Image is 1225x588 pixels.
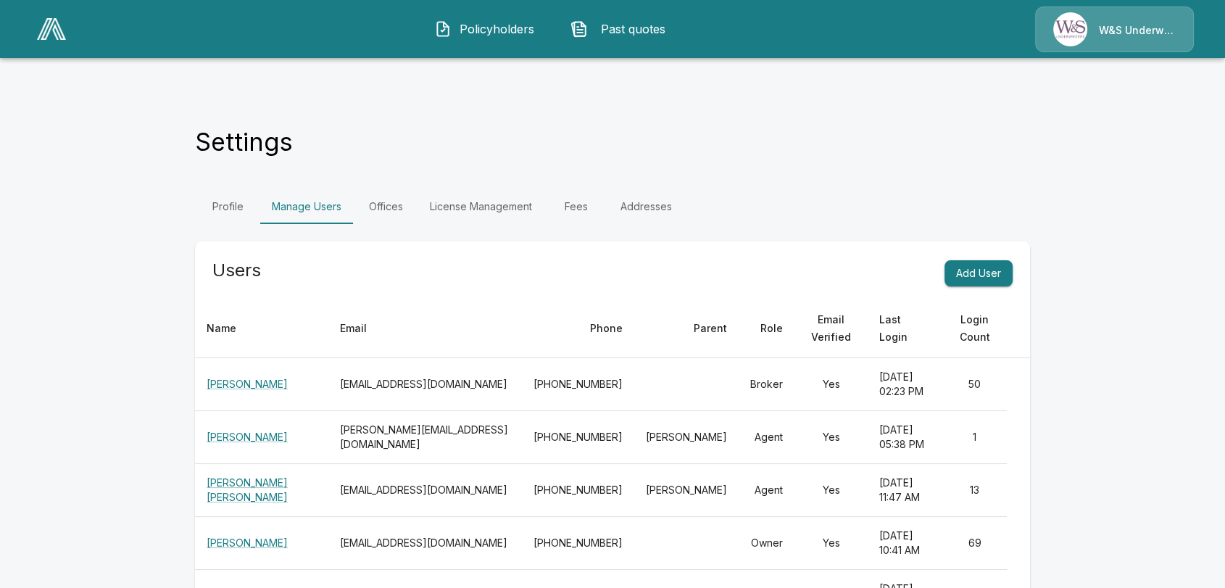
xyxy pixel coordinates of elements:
p: W&S Underwriters [1099,23,1176,38]
td: 69 [942,517,1007,570]
a: Profile [195,189,260,224]
td: Yes [794,517,868,570]
td: [PHONE_NUMBER] [522,517,634,570]
td: [PERSON_NAME] [634,411,739,464]
th: Last Login [868,299,942,358]
td: [DATE] 02:23 PM [868,358,942,411]
td: [DATE] 05:38 PM [868,411,942,464]
div: Settings Tabs [195,189,1030,224]
h4: Settings [195,127,293,157]
h5: Users [212,259,261,282]
th: Name [195,299,328,358]
td: Yes [794,464,868,517]
td: Agent [739,464,794,517]
td: [DATE] 10:41 AM [868,517,942,570]
a: Addresses [609,189,684,224]
th: Email Verified [794,299,868,358]
button: Add User [944,260,1013,287]
td: Yes [794,358,868,411]
th: [EMAIL_ADDRESS][DOMAIN_NAME] [328,464,522,517]
td: 13 [942,464,1007,517]
th: [EMAIL_ADDRESS][DOMAIN_NAME] [328,517,522,570]
th: Role [739,299,794,358]
td: [PHONE_NUMBER] [522,358,634,411]
img: Policyholders Icon [434,20,452,38]
a: Fees [544,189,609,224]
td: Owner [739,517,794,570]
th: [EMAIL_ADDRESS][DOMAIN_NAME] [328,358,522,411]
span: Policyholders [457,20,537,38]
a: [PERSON_NAME] [207,537,288,549]
a: Agency IconW&S Underwriters [1035,7,1194,52]
img: Past quotes Icon [570,20,588,38]
td: [DATE] 11:47 AM [868,464,942,517]
td: Agent [739,411,794,464]
img: AA Logo [37,18,66,40]
a: [PERSON_NAME] [207,378,288,390]
td: [PHONE_NUMBER] [522,464,634,517]
img: Agency Icon [1053,12,1087,46]
a: License Management [418,189,544,224]
a: [PERSON_NAME] [207,431,288,443]
a: Offices [353,189,418,224]
td: [PERSON_NAME] [634,464,739,517]
td: 50 [942,358,1007,411]
a: [PERSON_NAME] [PERSON_NAME] [207,476,288,503]
a: Manage Users [260,189,353,224]
td: Broker [739,358,794,411]
button: Past quotes IconPast quotes [560,10,684,48]
td: [PHONE_NUMBER] [522,411,634,464]
th: Login Count [942,299,1007,358]
button: Policyholders IconPolicyholders [423,10,548,48]
th: Parent [634,299,739,358]
td: Yes [794,411,868,464]
th: Email [328,299,522,358]
th: Phone [522,299,634,358]
span: Past quotes [594,20,673,38]
td: 1 [942,411,1007,464]
th: [PERSON_NAME][EMAIL_ADDRESS][DOMAIN_NAME] [328,411,522,464]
